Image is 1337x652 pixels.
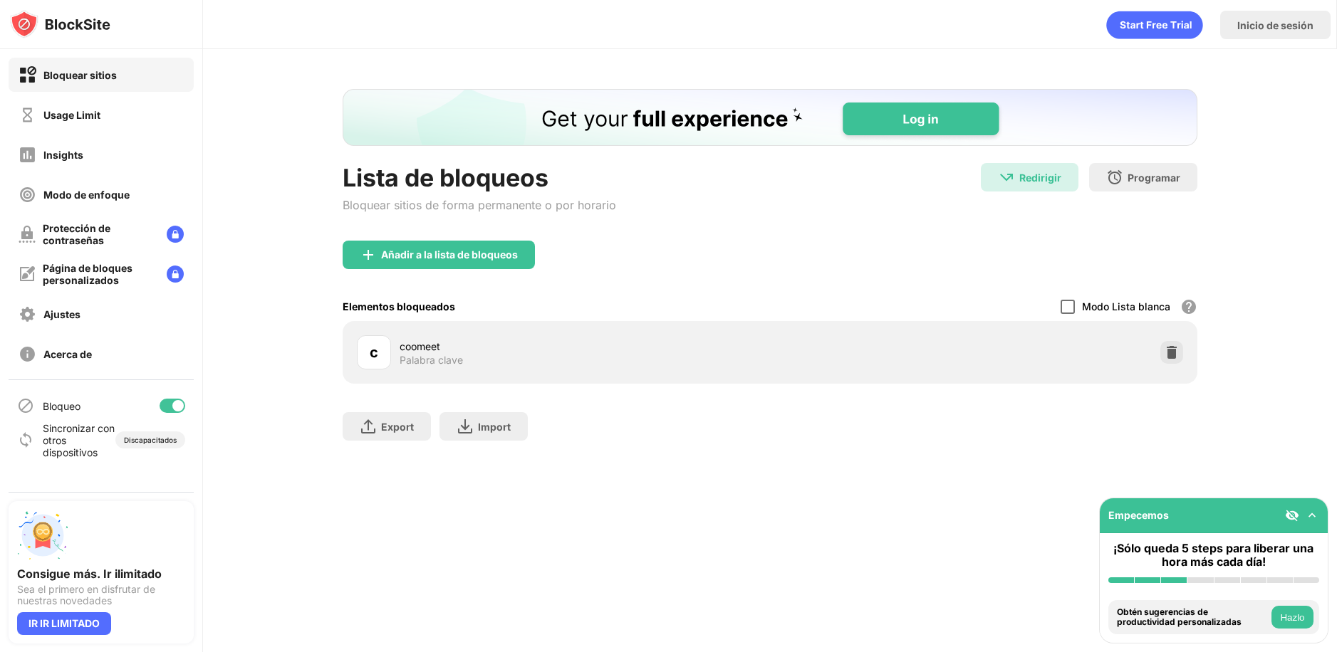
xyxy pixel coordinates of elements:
div: Redirigir [1019,172,1061,184]
div: Ajustes [43,308,80,320]
img: password-protection-off.svg [19,226,36,243]
div: Bloquear sitios [43,69,117,81]
div: Añadir a la lista de bloqueos [381,249,518,261]
img: about-off.svg [19,345,36,363]
div: Sea el primero en disfrutar de nuestras novedades [17,584,185,606]
img: customize-block-page-off.svg [19,265,36,283]
div: Elementos bloqueados [343,300,455,312]
img: sync-icon.svg [17,431,34,448]
div: Protección de contraseñas [43,222,155,246]
div: Discapacitados [124,436,177,444]
img: insights-off.svg [19,146,36,164]
div: Modo Lista blanca [1082,300,1170,312]
div: Export [381,421,414,433]
img: eye-not-visible.svg [1285,508,1299,522]
img: omni-setup-toggle.svg [1305,508,1319,522]
div: Consigue más. Ir ilimitado [17,567,185,581]
div: ¡Sólo queda 5 steps para liberar una hora más cada día! [1108,542,1319,569]
img: lock-menu.svg [167,265,184,283]
div: Lista de bloqueos [343,163,616,192]
div: Obtén sugerencias de productividad personalizadas [1117,607,1268,628]
div: c [370,342,378,363]
button: Hazlo [1271,606,1313,629]
div: Sincronizar con otros dispositivos [43,422,115,458]
img: block-on.svg [19,66,36,84]
div: animation [1106,11,1203,39]
iframe: Banner [343,89,1197,146]
div: Insights [43,149,83,161]
div: Import [478,421,511,433]
div: Palabra clave [400,354,463,367]
img: focus-off.svg [19,186,36,204]
img: settings-off.svg [19,305,36,323]
div: Modo de enfoque [43,189,130,201]
div: Bloquear sitios de forma permanente o por horario [343,198,616,212]
img: blocking-icon.svg [17,397,34,414]
div: Empecemos [1108,509,1169,521]
img: lock-menu.svg [167,226,184,243]
div: Inicio de sesión [1237,19,1313,31]
div: Programar [1128,172,1180,184]
img: push-unlimited.svg [17,510,68,561]
img: logo-blocksite.svg [10,10,110,38]
img: time-usage-off.svg [19,106,36,124]
div: IR IR LIMITADO [17,612,111,635]
div: Bloqueo [43,400,80,412]
div: Acerca de [43,348,92,360]
div: coomeet [400,339,770,354]
div: Usage Limit [43,109,100,121]
div: Página de bloques personalizados [43,262,155,286]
